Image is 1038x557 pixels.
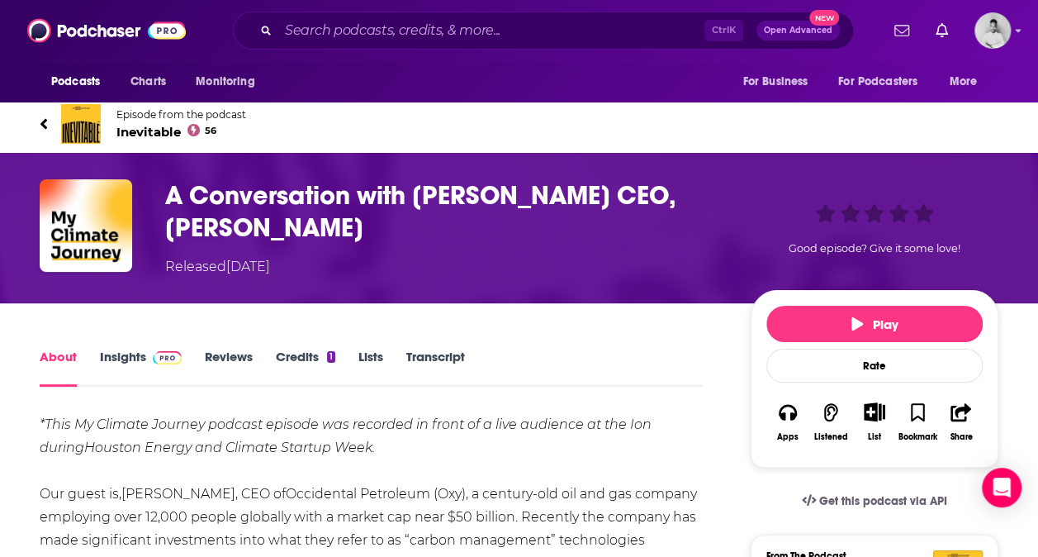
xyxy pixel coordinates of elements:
span: Play [851,317,898,332]
span: Podcasts [51,70,100,93]
button: Open AdvancedNew [756,21,840,40]
span: Episode from the podcast [116,108,246,121]
div: Rate [766,349,983,383]
button: Bookmark [896,392,939,452]
a: Get this podcast via API [789,481,960,521]
input: Search podcasts, credits, & more... [278,17,704,44]
a: Charts [120,66,176,98]
a: Show notifications dropdown [888,17,916,45]
img: Podchaser Pro [153,351,182,364]
a: InevitableEpisode from the podcastInevitable56 [40,104,998,144]
button: Show profile menu [974,12,1011,49]
a: Occidental Petroleum (Oxy) [286,486,466,502]
span: Charts [130,70,166,93]
img: A Conversation with Oxy CEO, Vicki Hollub [40,179,132,272]
span: For Podcasters [838,70,917,93]
button: Listened [809,392,852,452]
img: Podchaser - Follow, Share and Rate Podcasts [27,15,186,46]
span: For Business [742,70,808,93]
div: 1 [327,351,335,363]
button: open menu [40,66,121,98]
button: Play [766,306,983,342]
div: Share [950,432,972,442]
div: Open Intercom Messenger [982,468,1021,507]
button: Apps [766,392,809,452]
button: open menu [827,66,941,98]
span: Good episode? Give it some love! [789,242,960,255]
div: Apps [777,432,799,442]
span: More [950,70,978,93]
img: User Profile [974,12,1011,49]
img: Inevitable [61,104,101,144]
button: open menu [731,66,828,98]
div: Show More ButtonList [853,392,896,452]
a: Credits1 [276,349,335,387]
a: Show notifications dropdown [929,17,955,45]
div: Bookmark [898,432,937,442]
a: InsightsPodchaser Pro [100,349,182,387]
span: Get this podcast via API [819,494,947,508]
span: Monitoring [196,70,254,93]
a: Reviews [205,349,253,387]
i: . [372,440,375,455]
a: About [40,349,77,387]
a: Lists [358,349,383,387]
div: Search podcasts, credits, & more... [233,12,854,50]
a: [PERSON_NAME] [121,486,235,502]
div: Released [DATE] [165,257,270,277]
span: 56 [205,127,216,135]
span: Open Advanced [764,26,832,35]
span: Inevitable [116,124,246,140]
span: Logged in as onsibande [974,12,1011,49]
button: open menu [184,66,276,98]
i: *This My Climate Journey podcast episode was recorded in front of a live audience at the Ion during [40,417,652,455]
span: New [809,10,839,26]
div: Listened [814,432,848,442]
div: List [868,431,881,442]
button: Share [940,392,983,452]
span: Ctrl K [704,20,743,41]
a: Transcript [406,349,465,387]
a: Houston Energy and Climate Startup Week [84,440,372,455]
h1: A Conversation with Oxy CEO, Vicki Hollub [165,179,724,244]
button: Show More Button [857,402,891,421]
button: open menu [938,66,998,98]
